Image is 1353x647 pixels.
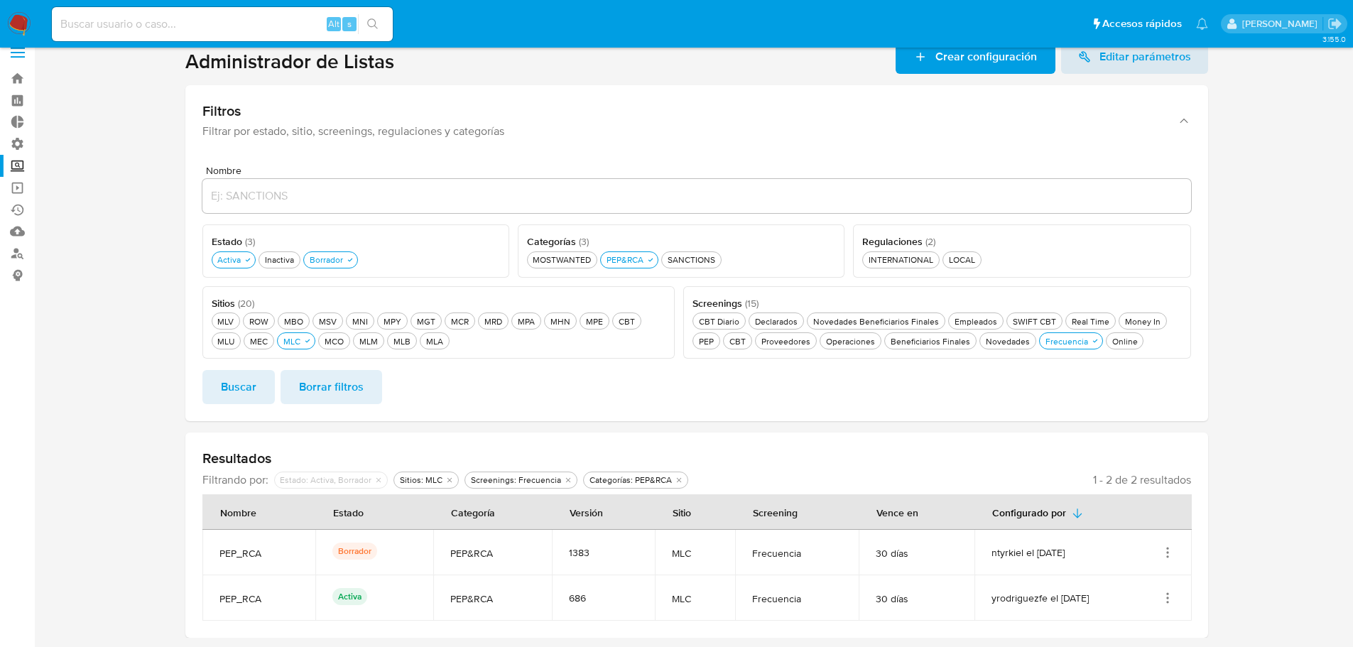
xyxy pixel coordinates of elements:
[328,17,339,31] span: Alt
[1102,16,1182,31] span: Accesos rápidos
[1196,18,1208,30] a: Notificaciones
[1327,16,1342,31] a: Salir
[52,15,393,33] input: Buscar usuario o caso...
[358,14,387,34] button: search-icon
[347,17,352,31] span: s
[1322,33,1346,45] span: 3.155.0
[1242,17,1322,31] p: nicolas.tyrkiel@mercadolibre.com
